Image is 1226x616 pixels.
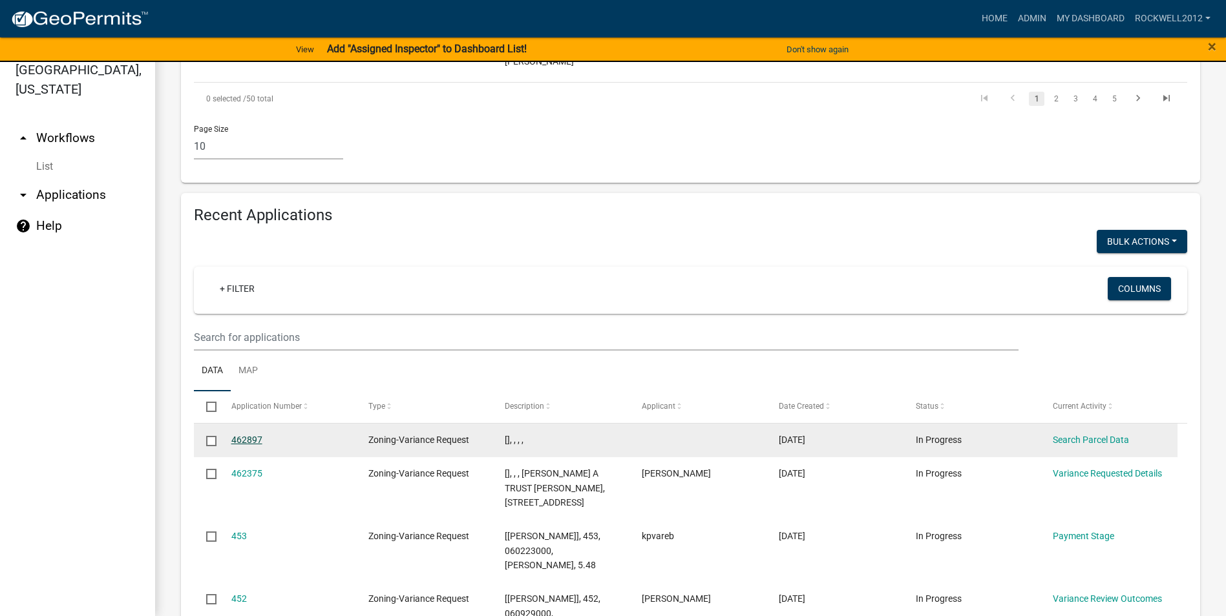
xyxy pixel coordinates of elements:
datatable-header-cell: Description [492,391,629,422]
a: Admin [1013,6,1052,31]
span: Date Created [779,402,824,411]
span: [], , , , [505,435,523,445]
a: 462375 [231,468,262,478]
a: Rockwell2012 [1130,6,1216,31]
button: Don't show again [781,39,854,60]
span: Description [505,402,544,411]
span: Applicant [642,402,675,411]
a: 2 [1048,92,1064,106]
span: Zoning-Variance Request [368,435,469,445]
a: 452 [231,593,247,604]
button: Columns [1108,277,1171,300]
datatable-header-cell: Application Number [218,391,355,422]
datatable-header-cell: Status [904,391,1041,422]
span: [], , , SHIRLEY A TRUST SIMONSON, 34090 E BOOT LAKE RD [505,468,605,508]
span: Application Number [231,402,302,411]
a: Data [194,351,231,392]
datatable-header-cell: Select [194,391,218,422]
span: [Susan Rockwell], 377, 191870000, HANSON PROPERTIES OF SHOREHAM, 24110 CO HWY 22 [505,27,584,67]
span: Type [368,402,385,411]
a: go to previous page [1000,92,1025,106]
datatable-header-cell: Current Activity [1041,391,1178,422]
a: go to first page [972,92,997,106]
span: In Progress [916,593,962,604]
span: In Progress [916,468,962,478]
a: My Dashboard [1052,6,1130,31]
datatable-header-cell: Type [355,391,492,422]
h4: Recent Applications [194,206,1187,225]
span: Status [916,402,938,411]
span: Zoning-Variance Request [368,593,469,604]
a: 462897 [231,435,262,445]
strong: Add "Assigned Inspector" to Dashboard List! [327,43,527,55]
a: Payment Stage [1053,531,1114,541]
span: 0 selected / [206,94,246,103]
a: 4 [1087,92,1103,106]
a: Search Parcel Data [1053,435,1129,445]
i: arrow_drop_up [16,130,31,146]
a: + Filter [209,277,265,300]
li: page 2 [1046,88,1066,110]
span: 08/11/2025 [779,593,805,604]
li: page 1 [1027,88,1046,110]
a: go to last page [1154,92,1179,106]
li: page 3 [1066,88,1085,110]
a: 3 [1068,92,1083,106]
a: go to next page [1126,92,1150,106]
span: Zoning-Variance Request [368,468,469,478]
i: help [16,218,31,234]
i: arrow_drop_down [16,187,31,203]
a: Variance Review Outcomes [1053,593,1162,604]
span: [Susan Rockwell], 453, 060223000, RANDY BARTA, 5.48 [505,531,600,571]
div: 50 total [194,83,586,115]
span: Gregg Simonson [642,468,711,478]
a: 453 [231,531,247,541]
a: 5 [1106,92,1122,106]
span: Zoning-Variance Request [368,531,469,541]
span: In Progress [916,435,962,445]
a: View [291,39,319,60]
input: Search for applications [194,324,1019,351]
a: 1 [1029,92,1044,106]
li: page 5 [1104,88,1124,110]
span: 08/12/2025 [779,435,805,445]
span: 08/11/2025 [779,531,805,541]
span: kpvareb [642,531,674,541]
span: 08/11/2025 [779,468,805,478]
a: Map [231,351,266,392]
span: In Progress [916,531,962,541]
span: Current Activity [1053,402,1106,411]
span: Al Clark [642,593,711,604]
a: Home [977,6,1013,31]
button: Bulk Actions [1097,230,1187,253]
datatable-header-cell: Date Created [766,391,904,422]
datatable-header-cell: Applicant [629,391,766,422]
a: Variance Requested Details [1053,468,1162,478]
button: Close [1208,39,1216,54]
span: × [1208,37,1216,56]
li: page 4 [1085,88,1104,110]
